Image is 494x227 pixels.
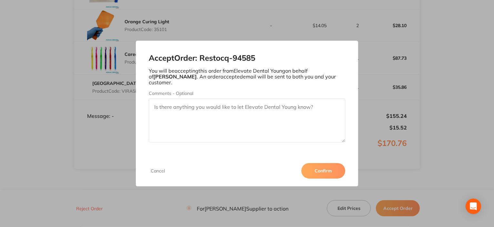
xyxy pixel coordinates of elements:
[149,54,345,63] h2: Accept Order: Restocq- 94585
[466,199,481,214] div: Open Intercom Messenger
[153,73,197,80] b: [PERSON_NAME]
[149,68,345,86] p: You will be accepting this order from Elevate Dental Young on behalf of . An order accepted email...
[301,163,345,179] button: Confirm
[149,91,345,96] label: Comments - Optional
[149,168,167,174] button: Cancel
